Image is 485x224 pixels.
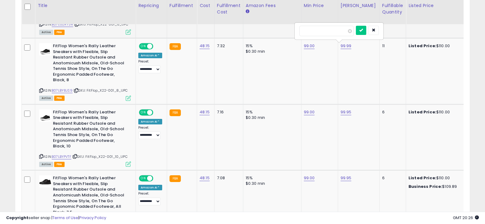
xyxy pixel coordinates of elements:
[170,109,181,116] small: FBA
[73,88,128,93] span: | SKU: FitFlop_X22-001_8_UPC
[246,175,297,181] div: 15%
[304,2,335,9] div: Min Price
[39,109,51,122] img: 31WEuYCx+ML._SL40_.jpg
[200,2,212,9] div: Cost
[52,22,73,27] a: B07L6ZRY3R
[217,109,238,115] div: 7.16
[409,175,459,181] div: $110.00
[246,9,249,14] small: Amazon Fees.
[246,2,299,9] div: Amazon Fees
[246,115,297,120] div: $0.30 min
[409,184,442,189] b: Business Price:
[52,215,78,221] a: Terms of Use
[54,162,65,167] span: FBA
[138,192,162,205] div: Preset:
[170,2,194,9] div: Fulfillment
[39,43,51,55] img: 31WEuYCx+ML._SL40_.jpg
[72,154,128,159] span: | SKU: FitFlop_X22-001_10_UPC
[170,43,181,50] small: FBA
[138,126,162,139] div: Preset:
[409,109,436,115] b: Listed Price:
[409,43,459,49] div: $110.00
[39,43,131,100] div: ASIN:
[138,2,164,9] div: Repricing
[54,30,65,35] span: FBA
[341,175,352,181] a: 99.95
[409,2,461,9] div: Listed Price
[246,49,297,54] div: $0.30 min
[39,109,131,166] div: ASIN:
[6,215,28,221] strong: Copyright
[53,109,127,151] b: FitFlop Women's Rally Leather Sneakers with Flexible, Slip Resistant Rubber Outsole and Anatomicu...
[152,176,162,181] span: OFF
[39,30,53,35] span: All listings currently available for purchase on Amazon
[382,43,401,49] div: 11
[341,2,377,9] div: [PERSON_NAME]
[138,119,162,124] div: Amazon AI *
[217,175,238,181] div: 7.08
[200,43,210,49] a: 48.15
[152,44,162,49] span: OFF
[304,109,315,115] a: 99.00
[409,175,436,181] b: Listed Price:
[138,59,162,73] div: Preset:
[138,185,162,190] div: Amazon AI *
[382,2,403,15] div: Fulfillable Quantity
[39,96,53,101] span: All listings currently available for purchase on Amazon
[52,88,73,93] a: B07LBY8JS9
[453,215,479,221] span: 2025-10-8 20:26 GMT
[53,43,127,85] b: FitFlop Women's Rally Leather Sneakers with Flexible, Slip Resistant Rubber Outsole and Anatomicu...
[341,109,352,115] a: 99.95
[140,176,147,181] span: ON
[246,181,297,186] div: $0.30 min
[200,175,210,181] a: 48.15
[74,22,129,27] span: | SKU: FitFlop_X22-001_6_UPC
[79,215,106,221] a: Privacy Policy
[52,154,71,159] a: B07LBYPVTF
[246,109,297,115] div: 15%
[39,175,51,188] img: 31kFc9J5UeL._SL40_.jpg
[409,109,459,115] div: $110.00
[170,175,181,182] small: FBA
[341,43,352,49] a: 99.99
[217,43,238,49] div: 7.32
[140,110,147,115] span: ON
[382,175,401,181] div: 6
[409,43,436,49] b: Listed Price:
[382,109,401,115] div: 6
[200,109,210,115] a: 48.15
[6,215,106,221] div: seller snap | |
[217,2,241,15] div: Fulfillment Cost
[140,44,147,49] span: ON
[304,175,315,181] a: 99.00
[39,162,53,167] span: All listings currently available for purchase on Amazon
[138,53,162,58] div: Amazon AI *
[409,184,459,189] div: $109.89
[38,2,133,9] div: Title
[53,175,127,217] b: FitFlop Women's Rally Leather Sneakers with Flexible, Slip Resistant Rubber Outsole and Anatomicu...
[152,110,162,115] span: OFF
[246,43,297,49] div: 15%
[54,96,65,101] span: FBA
[304,43,315,49] a: 99.00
